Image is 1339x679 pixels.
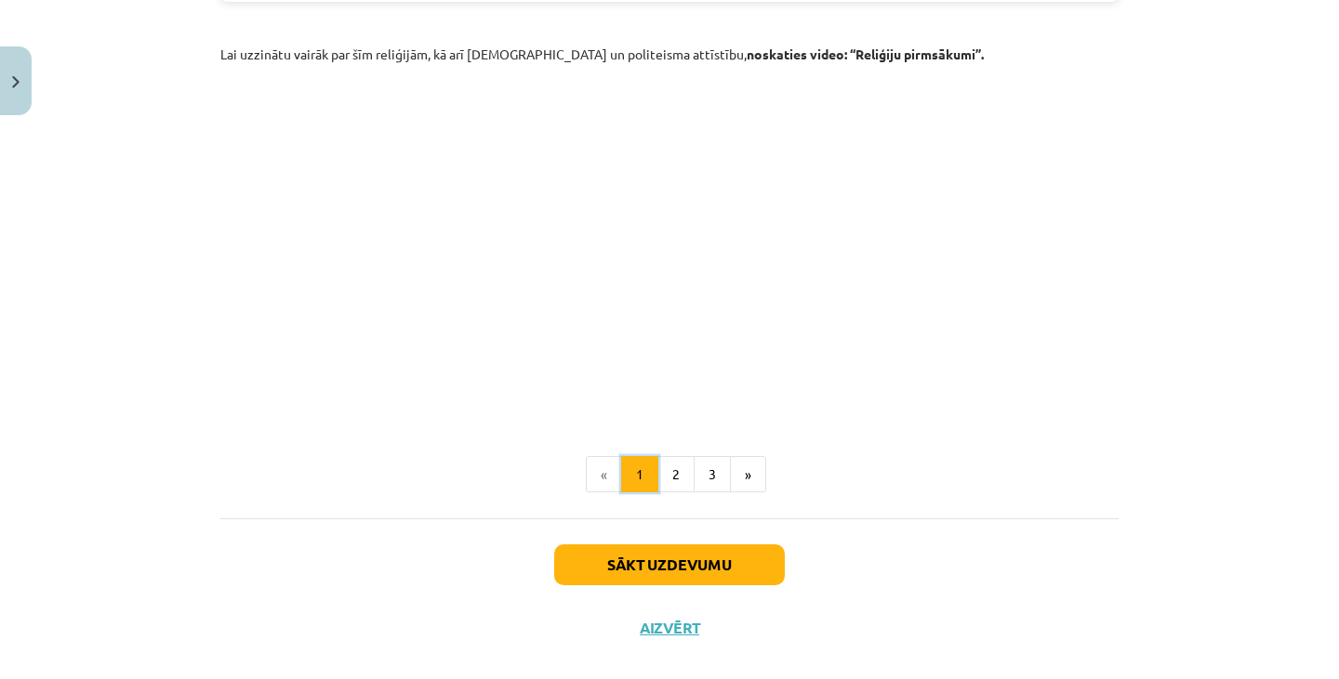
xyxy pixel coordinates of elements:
[621,456,658,493] button: 1
[554,544,785,585] button: Sākt uzdevumu
[694,456,731,493] button: 3
[634,619,705,637] button: Aizvērt
[12,76,20,88] img: icon-close-lesson-0947bae3869378f0d4975bcd49f059093ad1ed9edebbc8119c70593378902aed.svg
[730,456,766,493] button: »
[747,46,984,62] strong: noskaties video: “Reliģiju pirmsākumi”.
[220,456,1119,493] nav: Page navigation example
[657,456,695,493] button: 2
[220,45,1119,64] p: Lai uzzinātu vairāk par šīm reliģijām, kā arī [DEMOGRAPHIC_DATA] un politeisma attīstību,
